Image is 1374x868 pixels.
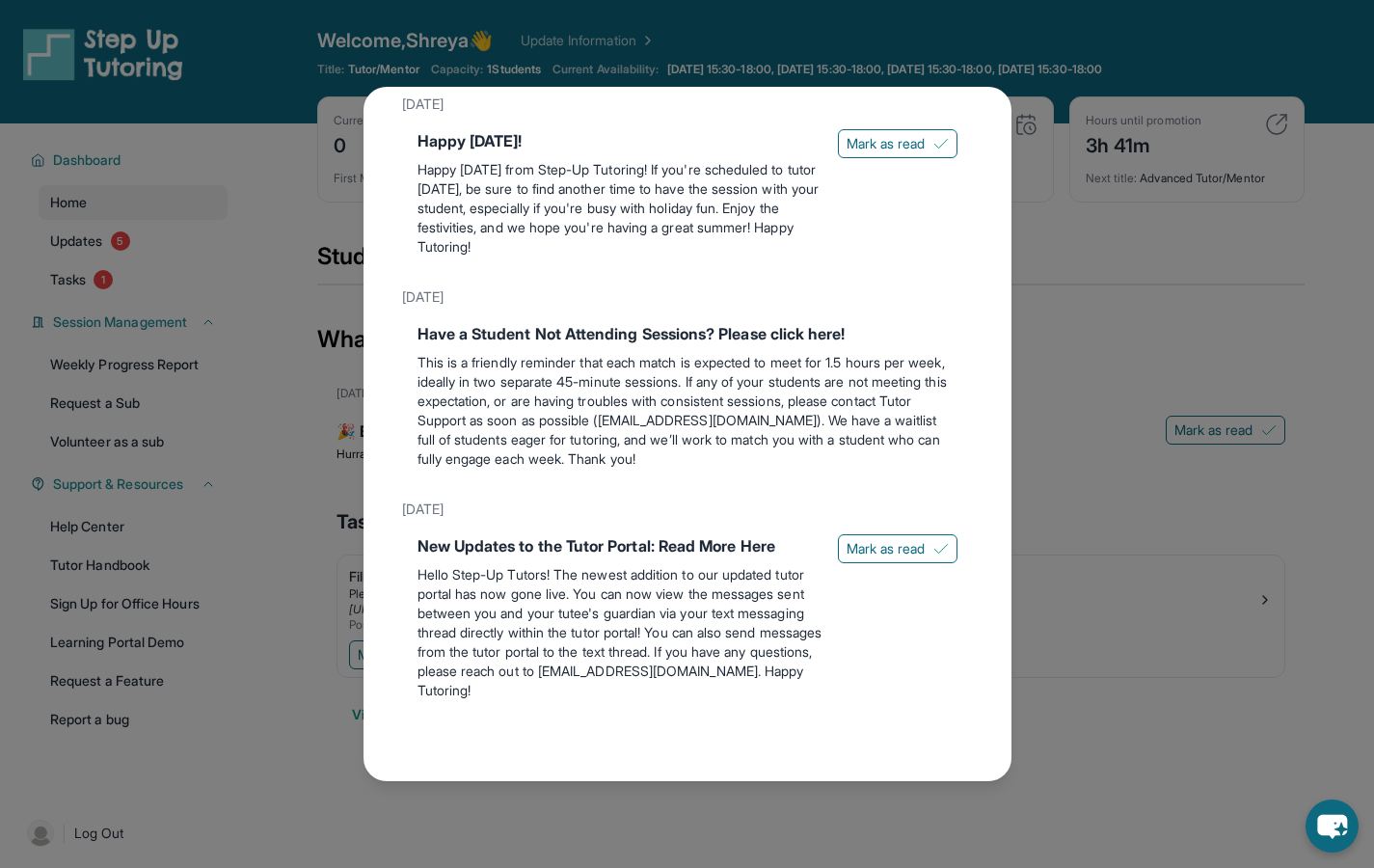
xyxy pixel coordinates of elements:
[418,322,957,345] div: Have a Student Not Attending Sessions? Please click here!
[933,136,949,151] img: Mark as read
[418,565,822,700] p: Hello Step-Up Tutors! The newest addition to our updated tutor portal has now gone live. You can ...
[418,129,822,152] div: Happy [DATE]!
[838,129,957,158] button: Mark as read
[933,541,949,556] img: Mark as read
[418,160,822,257] p: Happy [DATE] from Step-Up Tutoring! If you're scheduled to tutor [DATE], be sure to find another ...
[847,134,926,153] span: Mark as read
[418,353,957,469] p: This is a friendly reminder that each match is expected to meet for 1.5 hours per week, ideally i...
[1306,800,1359,853] button: chat-button
[402,492,973,527] div: [DATE]
[847,539,926,558] span: Mark as read
[418,534,822,557] div: New Updates to the Tutor Portal: Read More Here
[402,280,973,314] div: [DATE]
[402,87,973,122] div: [DATE]
[838,534,957,563] button: Mark as read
